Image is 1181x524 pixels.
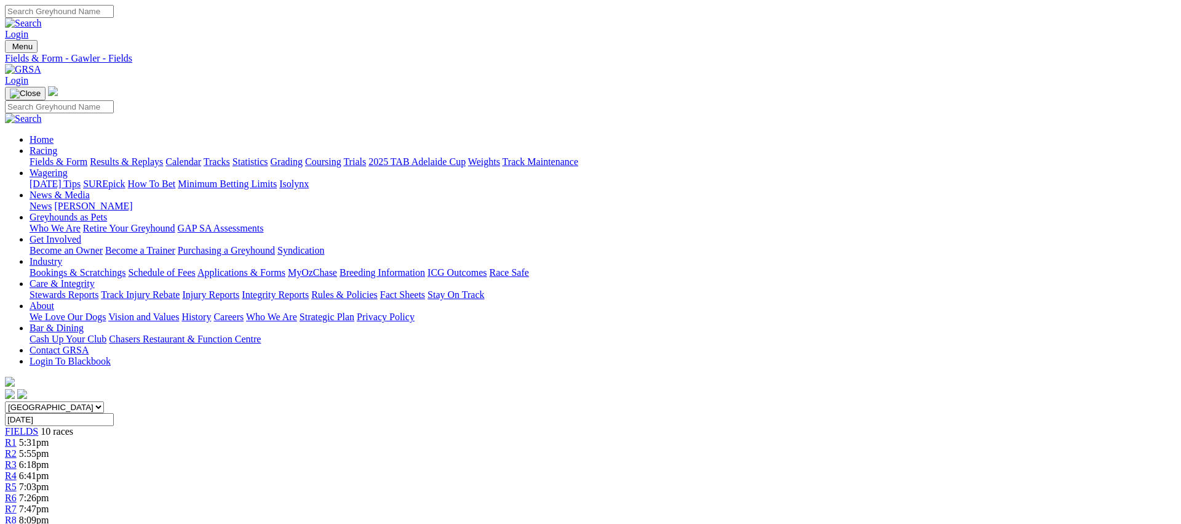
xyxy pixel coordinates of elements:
[17,389,27,399] img: twitter.svg
[288,267,337,278] a: MyOzChase
[19,493,49,503] span: 7:26pm
[83,223,175,233] a: Retire Your Greyhound
[368,156,466,167] a: 2025 TAB Adelaide Cup
[5,413,114,426] input: Select date
[380,289,425,300] a: Fact Sheets
[30,167,68,178] a: Wagering
[5,459,17,470] a: R3
[279,179,309,189] a: Isolynx
[246,312,297,322] a: Who We Are
[5,100,114,113] input: Search
[101,289,180,300] a: Track Injury Rebate
[271,156,303,167] a: Grading
[30,201,1176,212] div: News & Media
[30,323,84,333] a: Bar & Dining
[5,426,38,437] a: FIELDS
[5,448,17,459] a: R2
[503,156,578,167] a: Track Maintenance
[340,267,425,278] a: Breeding Information
[300,312,354,322] a: Strategic Plan
[197,267,285,278] a: Applications & Forms
[242,289,309,300] a: Integrity Reports
[5,470,17,481] span: R4
[427,267,487,278] a: ICG Outcomes
[30,201,52,211] a: News
[181,312,211,322] a: History
[489,267,528,278] a: Race Safe
[5,40,38,53] button: Toggle navigation
[83,179,125,189] a: SUREpick
[30,256,62,267] a: Industry
[5,75,28,86] a: Login
[178,223,264,233] a: GAP SA Assessments
[30,334,106,344] a: Cash Up Your Club
[48,86,58,96] img: logo-grsa-white.png
[30,278,95,289] a: Care & Integrity
[5,377,15,387] img: logo-grsa-white.png
[5,53,1176,64] a: Fields & Form - Gawler - Fields
[204,156,230,167] a: Tracks
[128,179,176,189] a: How To Bet
[5,18,42,29] img: Search
[5,5,114,18] input: Search
[41,426,73,437] span: 10 races
[5,493,17,503] a: R6
[5,113,42,124] img: Search
[5,437,17,448] a: R1
[128,267,195,278] a: Schedule of Fees
[30,312,1176,323] div: About
[108,312,179,322] a: Vision and Values
[19,448,49,459] span: 5:55pm
[30,212,107,222] a: Greyhounds as Pets
[468,156,500,167] a: Weights
[233,156,268,167] a: Statistics
[30,223,81,233] a: Who We Are
[178,179,277,189] a: Minimum Betting Limits
[90,156,163,167] a: Results & Replays
[30,345,89,355] a: Contact GRSA
[30,179,81,189] a: [DATE] Tips
[109,334,261,344] a: Chasers Restaurant & Function Centre
[30,156,87,167] a: Fields & Form
[277,245,324,256] a: Syndication
[427,289,484,300] a: Stay On Track
[105,245,175,256] a: Become a Trainer
[178,245,275,256] a: Purchasing a Greyhound
[30,145,57,156] a: Racing
[30,190,90,200] a: News & Media
[343,156,366,167] a: Trials
[30,267,125,278] a: Bookings & Scratchings
[54,201,132,211] a: [PERSON_NAME]
[5,389,15,399] img: facebook.svg
[30,156,1176,167] div: Racing
[5,504,17,514] span: R7
[357,312,415,322] a: Privacy Policy
[30,245,1176,256] div: Get Involved
[19,482,49,492] span: 7:03pm
[19,504,49,514] span: 7:47pm
[30,289,98,300] a: Stewards Reports
[30,312,106,322] a: We Love Our Dogs
[165,156,201,167] a: Calendar
[30,179,1176,190] div: Wagering
[30,234,81,244] a: Get Involved
[305,156,341,167] a: Coursing
[311,289,378,300] a: Rules & Policies
[5,482,17,492] a: R5
[30,334,1176,345] div: Bar & Dining
[30,223,1176,234] div: Greyhounds as Pets
[30,289,1176,300] div: Care & Integrity
[5,64,41,75] img: GRSA
[182,289,239,300] a: Injury Reports
[5,87,46,100] button: Toggle navigation
[30,134,54,145] a: Home
[19,459,49,470] span: 6:18pm
[19,437,49,448] span: 5:31pm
